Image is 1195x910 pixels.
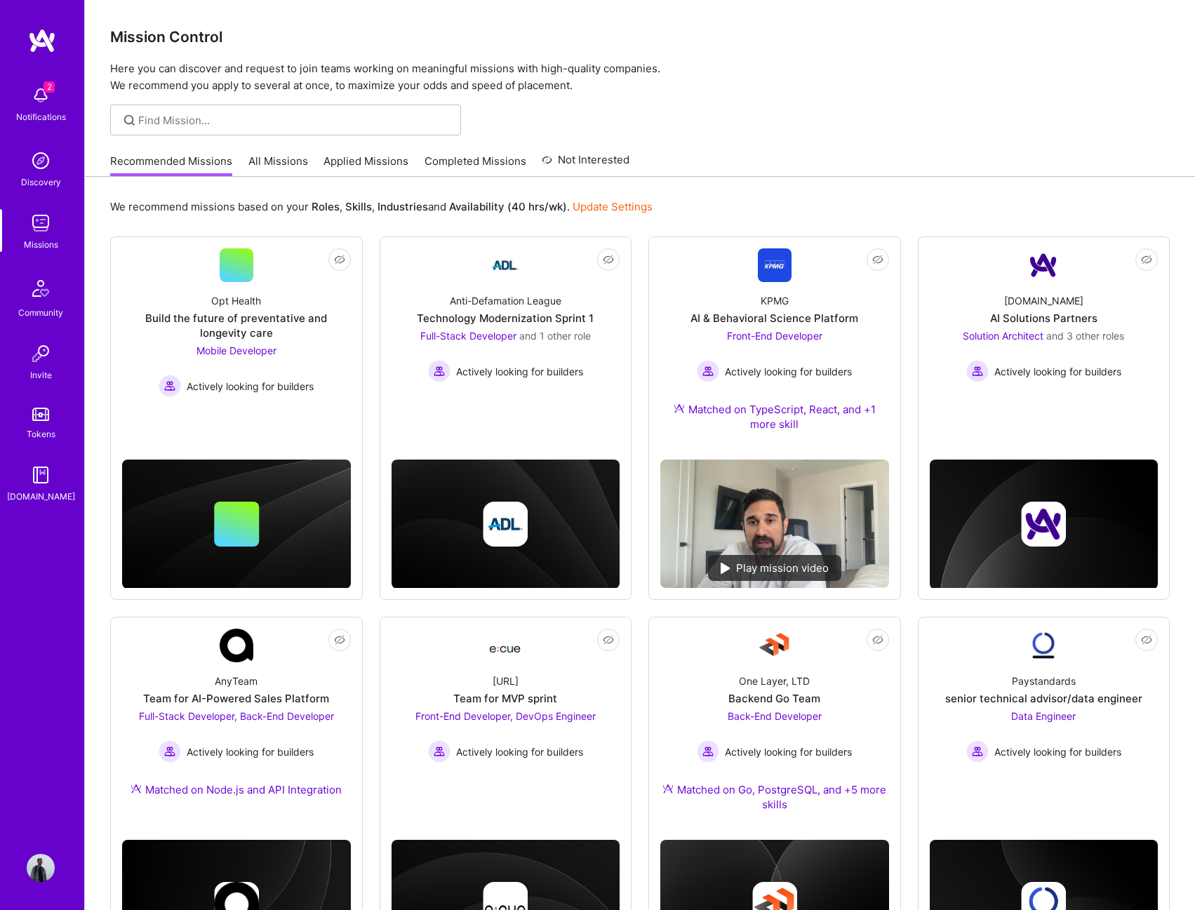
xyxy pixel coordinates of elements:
div: senior technical advisor/data engineer [945,691,1142,706]
i: icon EyeClosed [872,634,883,645]
span: Back-End Developer [728,710,822,722]
i: icon EyeClosed [603,254,614,265]
a: All Missions [248,154,308,177]
a: Update Settings [573,200,653,213]
img: Company Logo [1027,629,1060,662]
div: [URL] [493,674,519,688]
img: bell [27,81,55,109]
img: Company Logo [758,248,792,282]
div: Discovery [21,175,61,189]
b: Availability (40 hrs/wk) [449,200,567,213]
img: Company logo [483,502,528,547]
img: No Mission [660,460,889,588]
img: Actively looking for builders [428,360,450,382]
div: AI & Behavioral Science Platform [690,311,858,326]
a: Company Logo[DOMAIN_NAME]AI Solutions PartnersSolution Architect and 3 other rolesActively lookin... [930,248,1159,413]
img: guide book [27,461,55,489]
b: Skills [345,200,372,213]
span: Actively looking for builders [994,744,1121,759]
div: AnyTeam [215,674,258,688]
img: Actively looking for builders [697,740,719,763]
a: Company LogoAnti-Defamation LeagueTechnology Modernization Sprint 1Full-Stack Developer and 1 oth... [392,248,620,413]
b: Industries [378,200,428,213]
div: Matched on Go, PostgreSQL, and +5 more skills [660,782,889,812]
h3: Mission Control [110,28,1170,46]
div: Matched on TypeScript, React, and +1 more skill [660,402,889,431]
a: Company LogoPaystandardssenior technical advisor/data engineerData Engineer Actively looking for ... [930,629,1159,793]
img: Actively looking for builders [966,740,989,763]
div: [DOMAIN_NAME] [1004,293,1083,308]
div: Invite [30,368,52,382]
span: Full-Stack Developer, Back-End Developer [139,710,334,722]
span: Solution Architect [963,330,1043,342]
img: Ateam Purple Icon [674,403,685,414]
div: Team for AI-Powered Sales Platform [143,691,329,706]
a: User Avatar [23,854,58,882]
img: Ateam Purple Icon [131,783,142,794]
div: Backend Go Team [728,691,820,706]
div: Opt Health [211,293,261,308]
div: Anti-Defamation League [450,293,561,308]
i: icon EyeClosed [334,634,345,645]
p: Here you can discover and request to join teams working on meaningful missions with high-quality ... [110,60,1170,94]
img: Company Logo [488,633,522,658]
div: Team for MVP sprint [453,691,557,706]
img: discovery [27,147,55,175]
span: Actively looking for builders [187,379,314,394]
i: icon SearchGrey [121,112,138,128]
img: Invite [27,340,55,368]
img: Actively looking for builders [697,360,719,382]
span: Front-End Developer, DevOps Engineer [415,710,596,722]
span: Actively looking for builders [725,744,852,759]
b: Roles [312,200,340,213]
input: Find Mission... [138,113,450,128]
div: Community [18,305,63,320]
span: Data Engineer [1011,710,1076,722]
div: Play mission video [708,555,841,581]
span: and 3 other roles [1046,330,1124,342]
img: cover [392,460,620,589]
img: tokens [32,408,49,421]
a: Company LogoKPMGAI & Behavioral Science PlatformFront-End Developer Actively looking for builders... [660,248,889,448]
span: Actively looking for builders [187,744,314,759]
span: Actively looking for builders [725,364,852,379]
img: Actively looking for builders [966,360,989,382]
a: Opt HealthBuild the future of preventative and longevity careMobile Developer Actively looking fo... [122,248,351,413]
img: Company Logo [758,629,792,662]
img: User Avatar [27,854,55,882]
div: [DOMAIN_NAME] [7,489,75,504]
i: icon EyeClosed [1141,254,1152,265]
a: Applied Missions [323,154,408,177]
img: teamwork [27,209,55,237]
span: Actively looking for builders [994,364,1121,379]
img: logo [28,28,56,53]
img: Community [24,272,58,305]
div: One Layer, LTD [739,674,810,688]
img: Actively looking for builders [159,740,181,763]
img: play [721,563,730,574]
i: icon EyeClosed [603,634,614,645]
div: Matched on Node.js and API Integration [131,782,342,797]
a: Company LogoAnyTeamTeam for AI-Powered Sales PlatformFull-Stack Developer, Back-End Developer Act... [122,629,351,814]
span: and 1 other role [519,330,591,342]
a: Not Interested [542,152,629,177]
div: AI Solutions Partners [990,311,1097,326]
a: Company LogoOne Layer, LTDBackend Go TeamBack-End Developer Actively looking for buildersActively... [660,629,889,829]
img: Actively looking for builders [428,740,450,763]
span: Front-End Developer [727,330,822,342]
div: KPMG [761,293,789,308]
img: Company logo [1021,502,1066,547]
p: We recommend missions based on your , , and . [110,199,653,214]
img: Company Logo [1027,248,1060,282]
div: Missions [24,237,58,252]
div: Paystandards [1012,674,1076,688]
img: Actively looking for builders [159,375,181,397]
span: Mobile Developer [196,344,276,356]
img: Company Logo [220,629,253,662]
a: Recommended Missions [110,154,232,177]
img: cover [122,460,351,589]
img: Company Logo [488,248,522,282]
div: Technology Modernization Sprint 1 [417,311,594,326]
span: Actively looking for builders [456,364,583,379]
div: Notifications [16,109,66,124]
